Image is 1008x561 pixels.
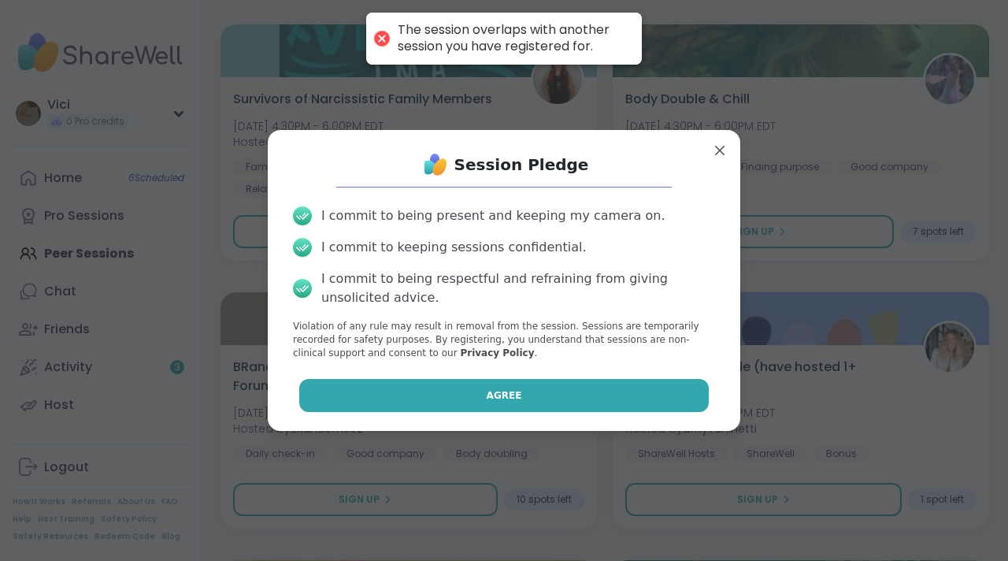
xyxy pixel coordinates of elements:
[293,320,715,359] p: Violation of any rule may result in removal from the session. Sessions are temporarily recorded f...
[454,154,589,176] h1: Session Pledge
[321,206,665,225] div: I commit to being present and keeping my camera on.
[420,149,451,180] img: ShareWell Logo
[321,238,587,257] div: I commit to keeping sessions confidential.
[299,379,710,412] button: Agree
[460,347,534,359] a: Privacy Policy
[487,388,522,403] span: Agree
[398,22,626,55] div: The session overlaps with another session you have registered for.
[321,269,715,307] div: I commit to being respectful and refraining from giving unsolicited advice.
